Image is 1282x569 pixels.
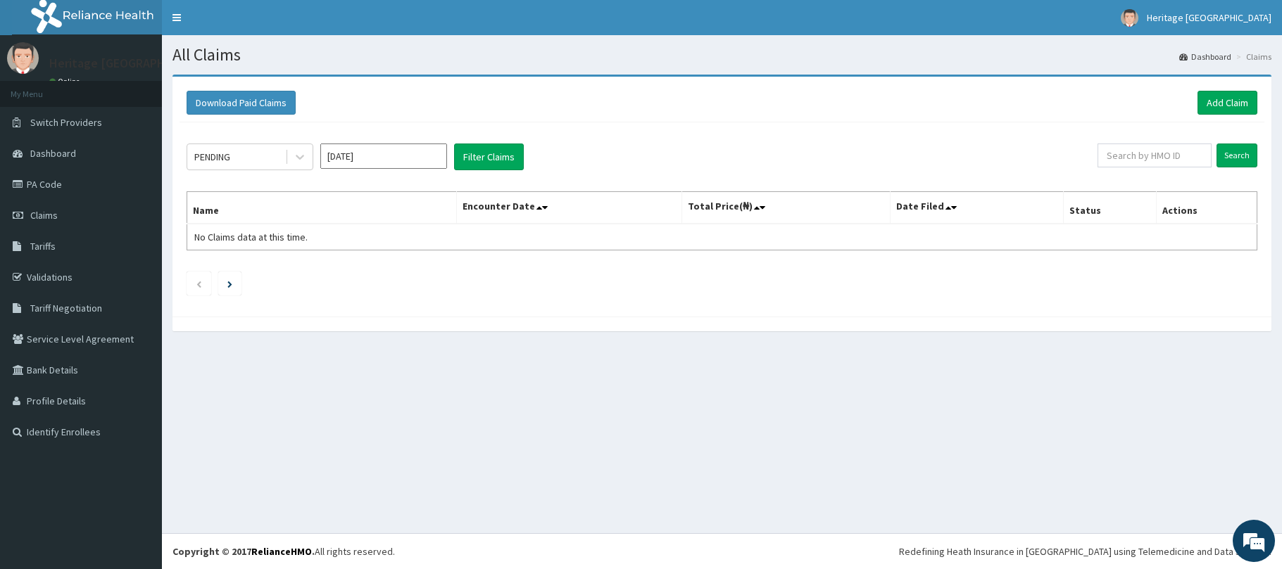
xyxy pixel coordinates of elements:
li: Claims [1233,51,1271,63]
span: Switch Providers [30,116,102,129]
span: Claims [30,209,58,222]
footer: All rights reserved. [162,533,1282,569]
div: PENDING [194,150,230,164]
input: Search by HMO ID [1098,143,1212,167]
input: Select Month and Year [320,143,447,169]
a: Add Claim [1198,91,1257,115]
h1: All Claims [172,46,1271,64]
div: Redefining Heath Insurance in [GEOGRAPHIC_DATA] using Telemedicine and Data Science! [899,544,1271,558]
th: Actions [1157,192,1257,224]
img: User Image [1121,9,1138,27]
span: No Claims data at this time. [194,231,308,243]
span: Dashboard [30,147,76,160]
a: Next page [227,277,232,290]
span: Tariff Negotiation [30,302,102,314]
th: Name [187,192,457,224]
a: Dashboard [1179,51,1231,63]
button: Download Paid Claims [187,91,296,115]
input: Search [1217,143,1257,167]
th: Status [1063,192,1156,224]
strong: Copyright © 2017 . [172,545,315,558]
button: Filter Claims [454,143,524,170]
img: User Image [7,42,39,74]
th: Total Price(₦) [681,192,891,224]
a: RelianceHMO [251,545,312,558]
th: Date Filed [891,192,1063,224]
a: Previous page [196,277,202,290]
span: Heritage [GEOGRAPHIC_DATA] [1147,11,1271,24]
a: Online [49,77,83,87]
span: Tariffs [30,240,56,252]
p: Heritage [GEOGRAPHIC_DATA] [49,57,217,70]
th: Encounter Date [456,192,681,224]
